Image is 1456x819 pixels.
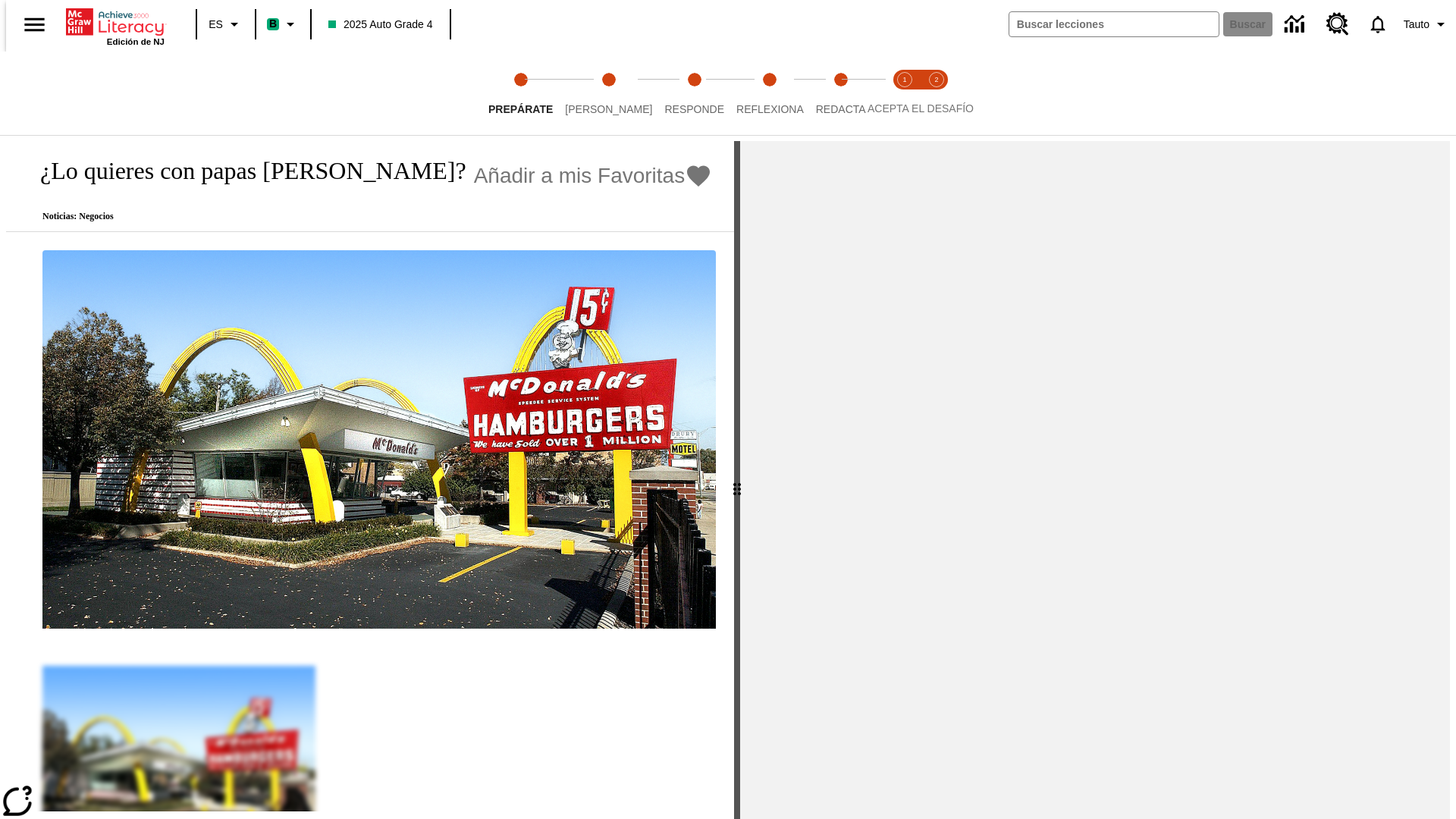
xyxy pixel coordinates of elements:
[664,103,724,115] span: Responde
[883,52,927,135] button: Acepta el desafío lee step 1 of 2
[816,103,866,115] span: Redacta
[915,52,959,135] button: Acepta el desafío contesta step 2 of 2
[66,5,165,46] div: Portada
[1404,17,1429,33] span: Tauto
[565,103,652,115] span: [PERSON_NAME]
[12,2,57,47] button: Abrir el menú lateral
[736,103,804,115] span: Reflexiona
[724,52,816,135] button: Reflexiona step 4 of 5
[42,250,716,629] img: Uno de los primeros locales de McDonald's, con el icónico letrero rojo y los arcos amarillos.
[804,52,878,135] button: Redacta step 5 of 5
[1358,5,1398,44] a: Notificaciones
[261,11,306,38] button: Boost El color de la clase es verde menta. Cambiar el color de la clase.
[202,11,250,38] button: Lenguaje: ES, Selecciona un idioma
[1317,4,1358,45] a: Centro de recursos, Se abrirá en una pestaña nueva.
[107,37,165,46] span: Edición de NJ
[488,103,553,115] span: Prepárate
[269,14,277,33] span: B
[1276,4,1317,45] a: Centro de información
[328,17,433,33] span: 2025 Auto Grade 4
[6,141,734,811] div: reading
[1009,12,1219,36] input: Buscar campo
[934,76,938,83] text: 2
[209,17,223,33] span: ES
[1398,11,1456,38] button: Perfil/Configuración
[24,211,712,222] p: Noticias: Negocios
[474,164,686,188] span: Añadir a mis Favoritas
[868,102,974,115] span: ACEPTA EL DESAFÍO
[24,157,466,185] h1: ¿Lo quieres con papas [PERSON_NAME]?
[652,52,736,135] button: Responde step 3 of 5
[474,162,713,189] button: Añadir a mis Favoritas - ¿Lo quieres con papas fritas?
[476,52,565,135] button: Prepárate step 1 of 5
[734,141,740,819] div: Pulsa la tecla de intro o la barra espaciadora y luego presiona las flechas de derecha e izquierd...
[553,52,664,135] button: Lee step 2 of 5
[740,141,1450,819] div: activity
[902,76,906,83] text: 1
